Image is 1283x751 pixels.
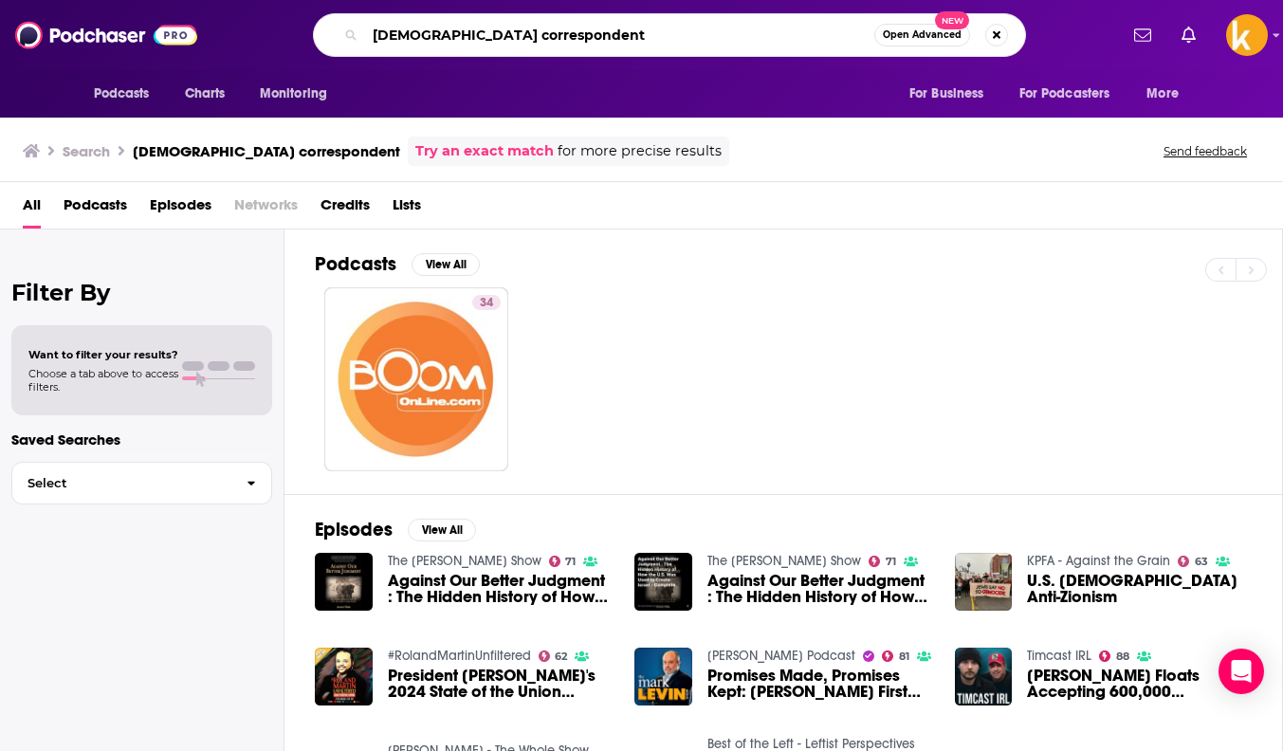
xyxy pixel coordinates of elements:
button: open menu [81,76,174,112]
span: Choose a tab above to access filters. [28,367,178,394]
img: User Profile [1226,14,1268,56]
span: Promises Made, Promises Kept: [PERSON_NAME] First 100 Days [707,668,932,700]
a: 63 [1178,556,1208,567]
a: President Biden's 2024 State of the Union address [388,668,613,700]
a: All [23,190,41,229]
img: U.S. Jewish Anti-Zionism [955,553,1013,611]
button: Show profile menu [1226,14,1268,56]
a: KPFA - Against the Grain [1027,553,1170,569]
a: U.S. Jewish Anti-Zionism [1027,573,1252,605]
h2: Episodes [315,518,393,541]
span: Charts [185,81,226,107]
span: New [935,11,969,29]
span: 34 [480,294,493,313]
a: 34 [324,287,508,471]
div: Search podcasts, credits, & more... [313,13,1026,57]
a: Show notifications dropdown [1174,19,1203,51]
h2: Filter By [11,279,272,306]
a: 71 [869,556,896,567]
img: Against Our Better Judgment : The Hidden History of How the U.S. Was Used to Create Israel - Comp... [634,553,692,611]
h3: Search [63,142,110,160]
span: Networks [234,190,298,229]
a: Trump Floats Accepting 600,000 Chinese Student Visas, MAGA Uproar w/ David "Nino" Rodriguez [1027,668,1252,700]
span: 71 [886,558,896,566]
span: [PERSON_NAME] Floats Accepting 600,000 [DEMOGRAPHIC_DATA] Student Visas, MAGA Uproar w/ [PERSON_N... [1027,668,1252,700]
span: For Business [909,81,984,107]
span: President [PERSON_NAME]'s 2024 State of the Union address [388,668,613,700]
img: Against Our Better Judgment : The Hidden History of How the U.S. Was Used to Create Israel - Comp... [315,553,373,611]
span: More [1146,81,1179,107]
a: Lists [393,190,421,229]
h3: [DEMOGRAPHIC_DATA] correspondent [133,142,400,160]
a: PodcastsView All [315,252,480,276]
span: Monitoring [260,81,327,107]
span: 81 [899,652,909,661]
a: 88 [1099,650,1129,662]
span: Select [12,477,231,489]
button: Select [11,462,272,504]
a: Against Our Better Judgment : The Hidden History of How the U.S. Was Used to Create Israel - Comp... [388,573,613,605]
button: open menu [247,76,352,112]
div: Open Intercom Messenger [1219,649,1264,694]
a: Against Our Better Judgment : The Hidden History of How the U.S. Was Used to Create Israel - Comp... [707,573,932,605]
a: 62 [539,650,568,662]
button: open menu [1133,76,1202,112]
a: 71 [549,556,577,567]
span: 62 [555,652,567,661]
button: open menu [896,76,1008,112]
a: Try an exact match [415,140,554,162]
img: President Biden's 2024 State of the Union address [315,648,373,705]
button: Open AdvancedNew [874,24,970,46]
img: Podchaser - Follow, Share and Rate Podcasts [15,17,197,53]
span: 71 [565,558,576,566]
h2: Podcasts [315,252,396,276]
a: 81 [882,650,909,662]
span: Podcasts [94,81,150,107]
a: Credits [321,190,370,229]
a: 34 [472,295,501,310]
span: U.S. [DEMOGRAPHIC_DATA] Anti-Zionism [1027,573,1252,605]
a: Show notifications dropdown [1127,19,1159,51]
a: EpisodesView All [315,518,476,541]
span: For Podcasters [1019,81,1110,107]
a: Mark Levin Podcast [707,648,855,664]
span: 63 [1195,558,1208,566]
a: #RolandMartinUnfiltered [388,648,531,664]
button: View All [408,519,476,541]
button: View All [412,253,480,276]
span: Open Advanced [883,30,962,40]
span: Logged in as sshawan [1226,14,1268,56]
a: The Pete Quiñones Show [707,553,861,569]
button: Send feedback [1158,143,1253,159]
span: Want to filter your results? [28,348,178,361]
a: The Pete Quiñones Show [388,553,541,569]
a: Episodes [150,190,211,229]
button: open menu [1007,76,1138,112]
p: Saved Searches [11,430,272,449]
a: Promises Made, Promises Kept: Trump's First 100 Days [707,668,932,700]
img: Trump Floats Accepting 600,000 Chinese Student Visas, MAGA Uproar w/ David "Nino" Rodriguez [955,648,1013,705]
a: Timcast IRL [1027,648,1091,664]
a: Charts [173,76,237,112]
img: Promises Made, Promises Kept: Trump's First 100 Days [634,648,692,705]
input: Search podcasts, credits, & more... [365,20,874,50]
a: Podcasts [64,190,127,229]
span: 88 [1116,652,1129,661]
span: for more precise results [558,140,722,162]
